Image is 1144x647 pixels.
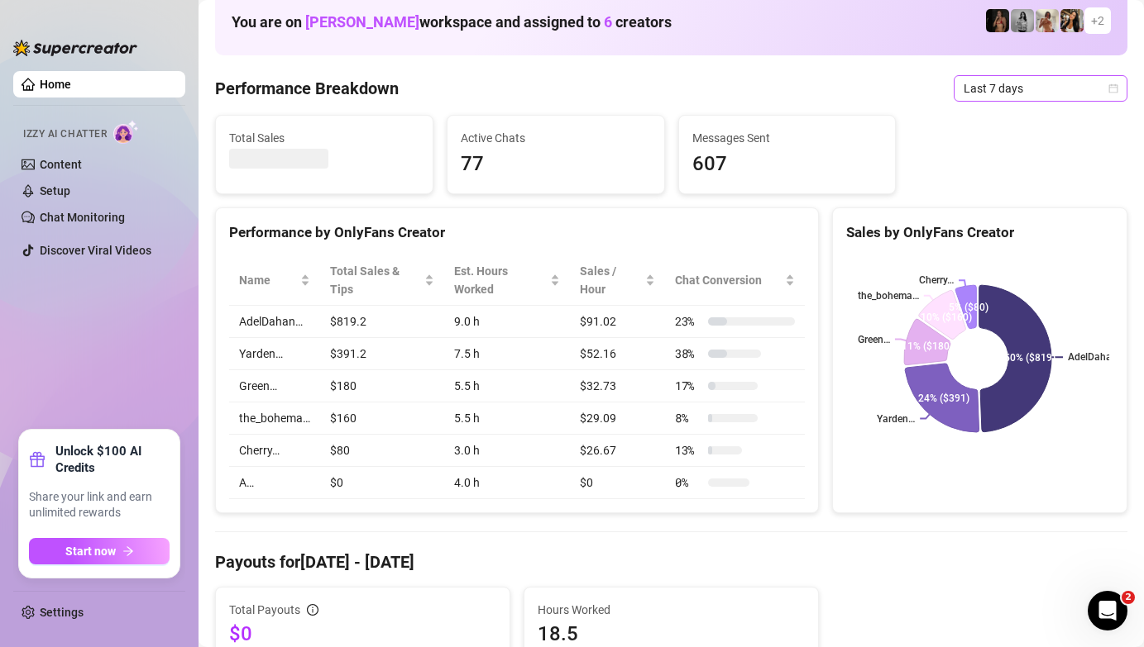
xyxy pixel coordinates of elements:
span: 607 [692,149,883,180]
iframe: Intercom live chat [1088,591,1127,630]
strong: Unlock $100 AI Credits [55,443,170,476]
span: 23 % [675,312,701,331]
h1: You are on workspace and assigned to creators [232,13,672,31]
th: Sales / Hour [570,255,665,306]
span: arrow-right [122,545,134,557]
span: 8 % [675,409,701,427]
span: 18.5 [538,621,805,647]
span: 77 [461,149,651,180]
a: Home [40,78,71,91]
text: Green… [858,334,890,345]
span: Chat Conversion [675,271,782,289]
img: AI Chatter [113,120,139,144]
text: Yarden… [877,413,915,425]
td: 5.5 h [444,402,570,435]
span: Last 7 days [964,76,1118,101]
span: Sales / Hour [580,262,642,298]
div: Est. Hours Worked [454,262,547,298]
td: 9.0 h [444,306,570,338]
span: Name [239,271,297,289]
td: 3.0 h [444,435,570,467]
td: $26.67 [570,435,665,467]
td: Green… [229,370,320,402]
td: $32.73 [570,370,665,402]
span: 17 % [675,377,701,395]
span: Messages Sent [692,129,883,147]
span: 13 % [675,441,701,459]
span: Izzy AI Chatter [23,126,107,142]
span: 6 [604,13,612,31]
text: AdelDahan… [1068,351,1124,363]
h4: Performance Breakdown [215,77,399,100]
a: Settings [40,606,84,619]
span: info-circle [307,604,318,616]
td: $91.02 [570,306,665,338]
td: 4.0 h [444,467,570,499]
text: the_bohema… [858,290,919,302]
td: AdelDahan… [229,306,320,338]
span: $0 [229,621,496,647]
span: Hours Worked [538,601,805,619]
td: $180 [320,370,444,402]
button: Start nowarrow-right [29,538,170,564]
span: calendar [1108,83,1118,93]
td: $160 [320,402,444,435]
td: Cherry… [229,435,320,467]
td: 7.5 h [444,338,570,370]
h4: Payouts for [DATE] - [DATE] [215,550,1127,573]
td: $819.2 [320,306,444,338]
a: Setup [40,184,70,197]
td: $391.2 [320,338,444,370]
span: Total Payouts [229,601,300,619]
span: Total Sales [229,129,419,147]
td: the_bohema… [229,402,320,435]
span: Start now [65,545,116,558]
span: [PERSON_NAME] [305,13,419,31]
img: the_bohema [986,9,1009,32]
td: $0 [570,467,665,499]
th: Chat Conversion [665,255,805,306]
th: Name [229,255,320,306]
td: Yarden… [229,338,320,370]
img: logo-BBDzfeDw.svg [13,40,137,56]
span: Active Chats [461,129,651,147]
td: $29.09 [570,402,665,435]
td: A… [229,467,320,499]
span: Share your link and earn unlimited rewards [29,489,170,521]
img: Green [1036,9,1059,32]
a: Chat Monitoring [40,211,125,224]
td: $52.16 [570,338,665,370]
span: 2 [1122,591,1135,604]
td: 5.5 h [444,370,570,402]
a: Discover Viral Videos [40,244,151,257]
div: Sales by OnlyFans Creator [846,221,1113,244]
img: AdelDahan [1060,9,1084,32]
span: + 2 [1091,12,1104,30]
span: 0 % [675,473,701,492]
td: $0 [320,467,444,499]
div: Performance by OnlyFans Creator [229,221,805,244]
span: Total Sales & Tips [330,262,421,298]
td: $80 [320,435,444,467]
a: Content [40,158,82,171]
span: 38 % [675,345,701,363]
span: gift [29,451,45,468]
th: Total Sales & Tips [320,255,444,306]
text: Cherry… [919,275,954,287]
img: A [1011,9,1034,32]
